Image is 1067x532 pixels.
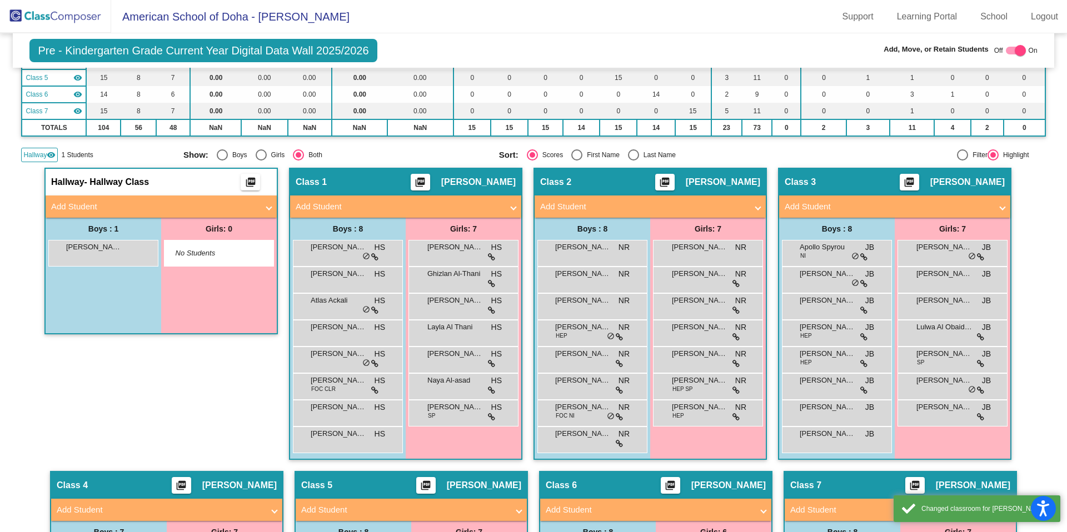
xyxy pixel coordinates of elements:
[619,401,630,413] span: NR
[563,69,600,86] td: 0
[971,103,1004,119] td: 0
[555,401,611,413] span: [PERSON_NAME]
[865,322,874,333] span: JB
[555,428,611,439] span: [PERSON_NAME]
[619,268,630,280] span: NR
[57,480,88,491] span: Class 4
[800,332,812,340] span: HEP
[772,119,801,136] td: 0
[865,401,874,413] span: JB
[800,242,855,253] span: Apollo Spyrou
[540,200,747,213] mat-panel-title: Add Student
[900,174,919,190] button: Print Students Details
[387,86,453,103] td: 0.00
[540,177,571,188] span: Class 2
[375,295,385,307] span: HS
[785,200,991,213] mat-panel-title: Add Student
[908,480,921,495] mat-icon: picture_as_pdf
[491,86,528,103] td: 0
[675,119,711,136] td: 15
[491,375,502,387] span: HS
[499,150,518,160] span: Sort:
[971,86,1004,103] td: 0
[375,268,385,280] span: HS
[800,401,855,413] span: [PERSON_NAME]
[491,401,502,413] span: HS
[121,103,156,119] td: 8
[637,69,675,86] td: 0
[491,295,502,307] span: HS
[375,401,385,413] span: HS
[834,8,882,26] a: Support
[619,375,630,387] span: NR
[934,103,971,119] td: 0
[51,177,84,188] span: Hallway
[735,295,746,307] span: NR
[111,8,350,26] span: American School of Doha - [PERSON_NAME]
[851,279,859,288] span: do_not_disturb_alt
[735,348,746,360] span: NR
[619,322,630,333] span: NR
[311,375,366,386] span: [PERSON_NAME]
[332,119,387,136] td: NaN
[672,375,727,386] span: [PERSON_NAME]
[888,8,966,26] a: Learning Portal
[675,103,711,119] td: 15
[546,480,577,491] span: Class 6
[375,375,385,387] span: HS
[375,322,385,333] span: HS
[190,119,241,136] td: NaN
[241,69,287,86] td: 0.00
[865,242,874,253] span: JB
[491,322,502,333] span: HS
[172,477,191,494] button: Print Students Details
[672,242,727,253] span: [PERSON_NAME]
[22,119,86,136] td: TOTALS
[916,268,972,279] span: [PERSON_NAME]
[785,177,816,188] span: Class 3
[916,295,972,306] span: [PERSON_NAME]
[903,177,916,192] mat-icon: picture_as_pdf
[311,295,366,306] span: Atlas Ackali
[311,385,336,393] span: FOC CLR
[156,103,190,119] td: 7
[582,150,620,160] div: First Name
[288,69,332,86] td: 0.00
[156,119,190,136] td: 48
[86,119,121,136] td: 104
[779,218,895,240] div: Boys : 8
[801,69,846,86] td: 0
[301,504,508,516] mat-panel-title: Add Student
[362,359,370,368] span: do_not_disturb_alt
[711,119,742,136] td: 23
[735,242,746,253] span: NR
[619,348,630,360] span: NR
[916,401,972,413] span: [PERSON_NAME]
[46,195,277,218] mat-expansion-panel-header: Add Student
[540,499,771,521] mat-expansion-panel-header: Add Student
[800,295,855,306] span: [PERSON_NAME]
[546,504,752,516] mat-panel-title: Add Student
[846,119,890,136] td: 3
[427,268,483,279] span: Ghizlan Al-Thani
[419,480,432,495] mat-icon: picture_as_pdf
[982,242,991,253] span: JB
[413,177,427,192] mat-icon: picture_as_pdf
[637,86,675,103] td: 14
[785,499,1016,521] mat-expansion-panel-header: Add Student
[61,150,93,160] span: 1 Students
[916,375,972,386] span: [PERSON_NAME]
[865,268,874,280] span: JB
[427,322,483,333] span: Layla Al Thani
[672,385,693,393] span: HEP SP
[51,499,282,521] mat-expansion-panel-header: Add Student
[672,268,727,279] span: [PERSON_NAME]
[311,348,366,359] span: [PERSON_NAME]
[387,69,453,86] td: 0.00
[121,119,156,136] td: 56
[658,177,671,192] mat-icon: picture_as_pdf
[296,177,327,188] span: Class 1
[846,69,890,86] td: 1
[600,103,637,119] td: 0
[47,150,56,159] mat-icon: visibility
